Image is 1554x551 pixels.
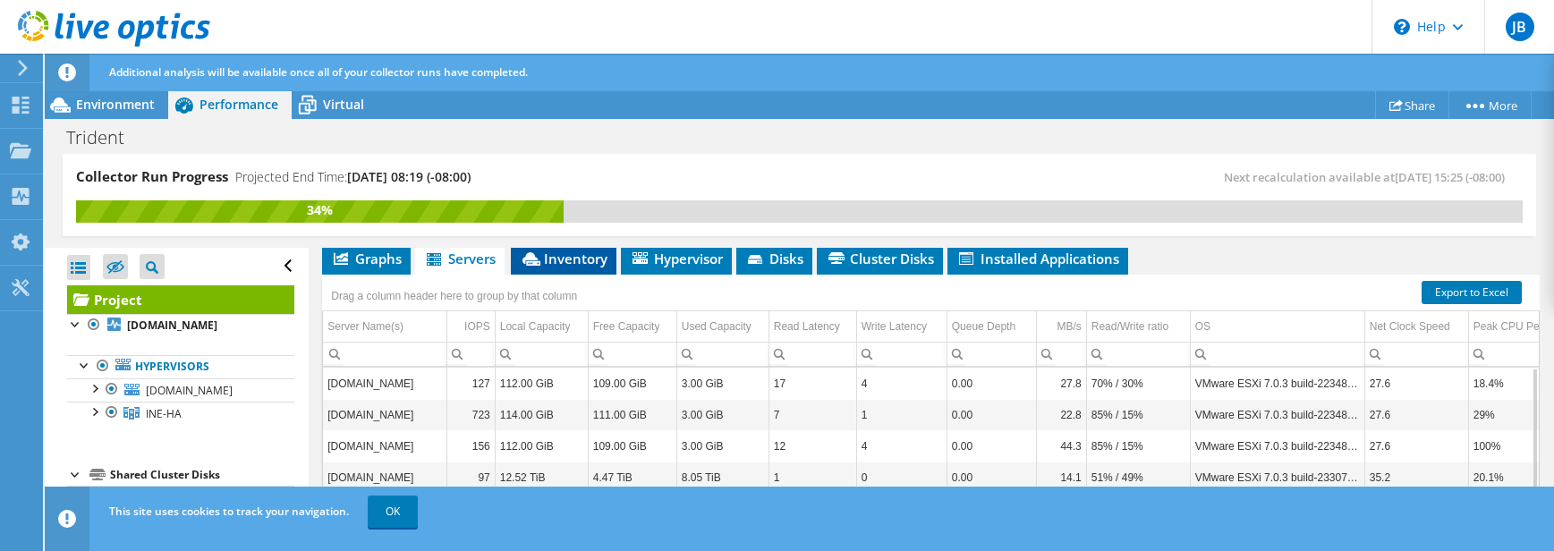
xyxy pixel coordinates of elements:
[856,430,947,462] td: Column Write Latency, Value 4
[1395,169,1505,185] span: [DATE] 15:25 (-08:00)
[745,250,803,267] span: Disks
[1086,342,1190,366] td: Column Read/Write ratio, Filter cell
[826,250,934,267] span: Cluster Disks
[495,342,588,366] td: Column Local Capacity, Filter cell
[110,464,294,486] div: Shared Cluster Disks
[676,311,769,343] td: Used Capacity Column
[947,462,1036,493] td: Column Queue Depth, Value 0.00
[67,378,294,402] a: [DOMAIN_NAME]
[58,128,152,148] h1: Trident
[446,430,495,462] td: Column IOPS, Value 156
[495,462,588,493] td: Column Local Capacity, Value 12.52 TiB
[1036,430,1086,462] td: Column MB/s, Value 44.3
[67,285,294,314] a: Project
[1036,311,1086,343] td: MB/s Column
[323,311,446,343] td: Server Name(s) Column
[323,462,446,493] td: Column Server Name(s), Value cem-esxi-1.engr.uaf.edu
[327,284,582,309] div: Drag a column header here to group by that column
[146,406,182,421] span: INE-HA
[862,316,927,337] div: Write Latency
[1190,399,1364,430] td: Column OS, Value VMware ESXi 7.0.3 build-22348816
[947,368,1036,399] td: Column Queue Depth, Value 0.00
[495,311,588,343] td: Local Capacity Column
[1086,311,1190,343] td: Read/Write ratio Column
[446,342,495,366] td: Column IOPS, Filter cell
[588,368,676,399] td: Column Free Capacity, Value 109.00 GiB
[76,96,155,113] span: Environment
[495,399,588,430] td: Column Local Capacity, Value 114.00 GiB
[323,342,446,366] td: Column Server Name(s), Filter cell
[200,96,278,113] span: Performance
[109,504,349,519] span: This site uses cookies to track your navigation.
[1506,13,1534,41] span: JB
[235,167,471,187] h4: Projected End Time:
[774,316,840,337] div: Read Latency
[446,462,495,493] td: Column IOPS, Value 97
[1086,399,1190,430] td: Column Read/Write ratio, Value 85% / 15%
[1190,462,1364,493] td: Column OS, Value VMware ESXi 7.0.3 build-23307199
[676,399,769,430] td: Column Used Capacity, Value 3.00 GiB
[588,311,676,343] td: Free Capacity Column
[947,430,1036,462] td: Column Queue Depth, Value 0.00
[1224,169,1514,185] span: Next recalculation available at
[67,314,294,337] a: [DOMAIN_NAME]
[769,342,856,366] td: Column Read Latency, Filter cell
[682,316,752,337] div: Used Capacity
[952,316,1015,337] div: Queue Depth
[1364,462,1468,493] td: Column Net Clock Speed, Value 35.2
[947,399,1036,430] td: Column Queue Depth, Value 0.00
[1190,368,1364,399] td: Column OS, Value VMware ESXi 7.0.3 build-22348816
[1190,342,1364,366] td: Column OS, Filter cell
[67,355,294,378] a: Hypervisors
[769,430,856,462] td: Column Read Latency, Value 12
[1036,462,1086,493] td: Column MB/s, Value 14.1
[588,342,676,366] td: Column Free Capacity, Filter cell
[323,430,446,462] td: Column Server Name(s), Value vmhost4-mc.ine.uaf.edu
[76,200,564,220] div: 34%
[769,368,856,399] td: Column Read Latency, Value 17
[1364,311,1468,343] td: Net Clock Speed Column
[947,342,1036,366] td: Column Queue Depth, Filter cell
[1036,342,1086,366] td: Column MB/s, Filter cell
[495,368,588,399] td: Column Local Capacity, Value 112.00 GiB
[856,399,947,430] td: Column Write Latency, Value 1
[588,430,676,462] td: Column Free Capacity, Value 109.00 GiB
[146,383,233,398] span: [DOMAIN_NAME]
[424,250,496,267] span: Servers
[856,462,947,493] td: Column Write Latency, Value 0
[1370,316,1450,337] div: Net Clock Speed
[1036,368,1086,399] td: Column MB/s, Value 27.8
[588,462,676,493] td: Column Free Capacity, Value 4.47 TiB
[347,168,471,185] span: [DATE] 08:19 (-08:00)
[1057,316,1081,337] div: MB/s
[1086,430,1190,462] td: Column Read/Write ratio, Value 85% / 15%
[1195,316,1210,337] div: OS
[1364,399,1468,430] td: Column Net Clock Speed, Value 27.6
[368,496,418,528] a: OK
[956,250,1119,267] span: Installed Applications
[676,430,769,462] td: Column Used Capacity, Value 3.00 GiB
[1190,311,1364,343] td: OS Column
[769,399,856,430] td: Column Read Latency, Value 7
[676,368,769,399] td: Column Used Capacity, Value 3.00 GiB
[676,462,769,493] td: Column Used Capacity, Value 8.05 TiB
[947,311,1036,343] td: Queue Depth Column
[1375,91,1449,119] a: Share
[588,399,676,430] td: Column Free Capacity, Value 111.00 GiB
[630,250,723,267] span: Hypervisor
[1364,430,1468,462] td: Column Net Clock Speed, Value 27.6
[1091,316,1168,337] div: Read/Write ratio
[1086,368,1190,399] td: Column Read/Write ratio, Value 70% / 30%
[327,316,403,337] div: Server Name(s)
[323,399,446,430] td: Column Server Name(s), Value vmhost6-mc.ine.uaf.edu
[323,96,364,113] span: Virtual
[676,342,769,366] td: Column Used Capacity, Filter cell
[1036,399,1086,430] td: Column MB/s, Value 22.8
[331,250,402,267] span: Graphs
[127,318,217,333] b: [DOMAIN_NAME]
[769,311,856,343] td: Read Latency Column
[1190,430,1364,462] td: Column OS, Value VMware ESXi 7.0.3 build-22348816
[1448,91,1532,119] a: More
[856,342,947,366] td: Column Write Latency, Filter cell
[495,430,588,462] td: Column Local Capacity, Value 112.00 GiB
